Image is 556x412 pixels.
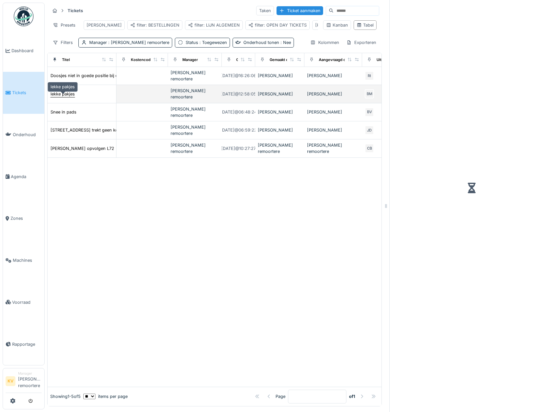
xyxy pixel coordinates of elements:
div: [PERSON_NAME] remoortere [258,142,302,154]
a: Rapportage [3,323,44,365]
div: Filters [50,38,76,47]
span: : Nee [279,40,291,45]
div: Exporteren [343,38,379,47]
div: filter: LIJN ALGEMEEN [188,22,240,28]
div: filter: BESTELLINGEN [130,22,179,28]
strong: Tickets [65,8,86,14]
div: Gemaakt op [236,57,257,63]
div: Manager [18,371,42,376]
div: Manager [89,39,169,46]
div: [PERSON_NAME] remoortere [171,88,219,100]
div: items per page [83,393,128,400]
div: Manager [182,57,198,63]
div: [DATE] @ 06:48:24 [220,109,257,115]
a: KV Manager[PERSON_NAME] remoortere [6,371,42,393]
li: KV [6,376,15,386]
div: [PERSON_NAME] [315,22,350,28]
span: Agenda [11,174,42,180]
div: [PERSON_NAME] [258,72,302,79]
div: lekke pakjes [48,82,78,92]
div: [PERSON_NAME] remoortere [171,142,219,154]
div: [DATE] @ 12:58:05 [221,91,256,97]
span: Zones [10,215,42,221]
img: Badge_color-CXgf-gQk.svg [14,7,33,26]
div: [PERSON_NAME] opvolgen L72 [51,145,114,152]
div: [DATE] @ 06:59:22 [220,127,257,133]
a: Tickets [3,72,44,114]
div: RI [365,71,374,80]
div: [DATE] @ 16:26:06 [221,72,256,79]
a: Agenda [3,155,44,197]
div: [PERSON_NAME] [258,109,302,115]
span: Dashboard [11,48,42,54]
li: [PERSON_NAME] remoortere [18,371,42,391]
div: BM [365,89,374,98]
div: [PERSON_NAME] remoortere [171,124,219,136]
div: [PERSON_NAME] [87,22,122,28]
div: lekke pakjes [51,91,75,97]
div: [PERSON_NAME] remoortere [171,70,219,82]
div: Gemaakt door [270,57,294,63]
div: Kostencode [131,57,153,63]
span: Voorraad [12,299,42,305]
div: Page [276,393,285,400]
span: : [PERSON_NAME] remoortere [107,40,169,45]
div: Snee in pads [51,109,76,115]
strong: of 1 [349,393,355,400]
a: Voorraad [3,281,44,323]
div: BV [365,108,374,117]
span: Machines [13,257,42,263]
div: Presets [50,20,78,30]
div: Uitvoerder [377,57,396,63]
div: [PERSON_NAME] [307,91,360,97]
div: [PERSON_NAME] remoortere [171,106,219,118]
div: [PERSON_NAME] remoortere [307,142,360,154]
div: Doosjes niet in goede positie bij doorschuiven [51,72,143,79]
div: [PERSON_NAME] [307,127,360,133]
div: [STREET_ADDRESS] trekt geen koffie [51,127,125,133]
div: [PERSON_NAME] [307,109,360,115]
div: [DATE] @ 10:27:27 [221,145,256,152]
span: Onderhoud [13,132,42,138]
span: Tickets [12,90,42,96]
div: Kolommen [307,38,342,47]
div: Tabel [357,22,374,28]
a: Zones [3,197,44,239]
a: Onderhoud [3,114,44,156]
div: Ticket aanmaken [277,6,323,15]
div: Onderhoud tonen [243,39,291,46]
div: [PERSON_NAME] [258,127,302,133]
div: [PERSON_NAME] [258,91,302,97]
span: : Toegewezen [198,40,227,45]
div: JD [365,126,374,135]
div: CB [365,144,374,153]
div: filter: OPEN DAY TICKETS [248,22,307,28]
div: Showing 1 - 5 of 5 [50,393,81,400]
div: Status [186,39,227,46]
a: Machines [3,239,44,281]
div: Aangevraagd door [319,57,352,63]
div: Titel [62,57,70,63]
div: Taken [256,6,274,15]
div: Kanban [326,22,348,28]
a: Dashboard [3,30,44,72]
div: [PERSON_NAME] [307,72,360,79]
span: Rapportage [12,341,42,347]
